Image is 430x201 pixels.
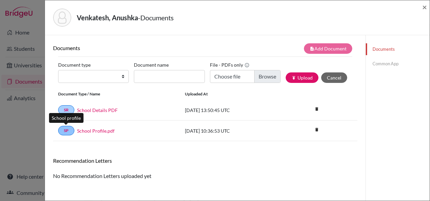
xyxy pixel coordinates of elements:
[210,60,249,70] label: File - PDFs only
[180,91,281,97] div: Uploaded at
[312,125,322,135] i: delete
[366,43,430,55] a: Documents
[422,2,427,12] span: ×
[58,60,91,70] label: Document type
[134,60,169,70] label: Document name
[312,126,322,135] a: delete
[77,107,118,114] a: School Details PDF
[366,58,430,70] a: Common App
[422,3,427,11] button: Close
[286,72,318,83] button: publishUpload
[321,72,347,83] button: Cancel
[312,104,322,114] i: delete
[53,157,357,164] h6: Recommendation Letters
[58,126,74,135] a: SP
[180,107,281,114] div: [DATE] 13:50:45 UTC
[304,43,352,54] button: note_addAdd Document
[58,105,74,115] a: SR
[53,91,180,97] div: Document Type / Name
[180,127,281,134] div: [DATE] 10:36:53 UTC
[310,46,314,51] i: note_add
[53,45,205,51] h6: Documents
[77,14,138,22] strong: Venkatesh, Anushka
[53,157,357,180] div: No Recommendation Letters uploaded yet
[312,105,322,114] a: delete
[291,75,296,80] i: publish
[138,14,174,22] span: - Documents
[77,127,115,134] a: School Profile.pdf
[49,113,83,123] div: School profile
